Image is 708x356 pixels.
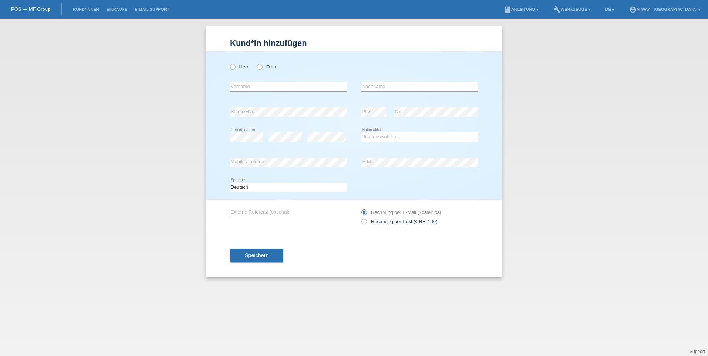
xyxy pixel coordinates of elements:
i: build [553,6,561,13]
i: book [504,6,511,13]
a: POS — MF Group [11,6,50,12]
label: Rechnung per Post (CHF 2.90) [361,219,437,224]
a: account_circlem-way - [GEOGRAPHIC_DATA] ▾ [625,7,704,11]
a: buildWerkzeuge ▾ [550,7,594,11]
a: E-Mail Support [131,7,173,11]
a: DE ▾ [602,7,618,11]
label: Herr [230,64,248,70]
a: bookAnleitung ▾ [500,7,542,11]
input: Herr [230,64,235,69]
input: Frau [257,64,262,69]
a: Kund*innen [69,7,103,11]
h1: Kund*in hinzufügen [230,38,478,48]
label: Rechnung per E-Mail (kostenlos) [361,209,441,215]
a: Support [689,349,705,354]
i: account_circle [629,6,637,13]
span: Speichern [245,252,268,258]
button: Speichern [230,249,283,263]
input: Rechnung per Post (CHF 2.90) [361,219,366,228]
a: Einkäufe [103,7,131,11]
input: Rechnung per E-Mail (kostenlos) [361,209,366,219]
label: Frau [257,64,276,70]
